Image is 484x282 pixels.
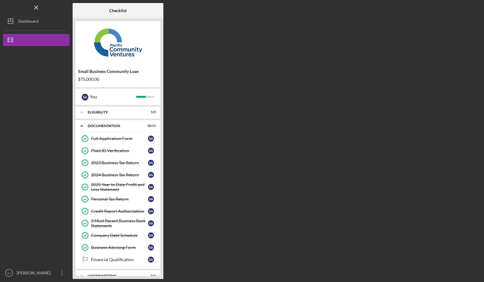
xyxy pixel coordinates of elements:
div: Documentation [88,124,141,128]
div: S A [148,208,154,214]
div: [PERSON_NAME] [15,267,54,280]
div: Plaid ID Verification [91,148,148,153]
div: 10 / 11 [145,124,156,128]
div: 0 / 2 [145,274,156,278]
text: SA [7,271,11,275]
a: 3 Most Recent Business Bank StatementsSA [79,217,157,229]
div: Business Advising Form [91,245,148,250]
a: Company Debt ScheduleSA [79,229,157,241]
div: S A [148,148,154,154]
div: S A [148,244,154,251]
div: You [90,92,136,102]
div: 5 / 5 [145,110,156,114]
a: Credit Report AuthorizationSA [79,205,157,217]
div: 2023 Business Tax Return [91,160,148,165]
div: S A [82,94,88,100]
div: 2024 Business Tax Return [91,172,148,177]
div: 3 Most Recent Business Bank Statements [91,218,148,228]
div: Eligibility [88,110,141,114]
div: S A [148,220,154,226]
div: Personal Tax Return [91,197,148,202]
a: 2023 Business Tax ReturnSA [79,157,157,169]
div: S A [148,136,154,142]
div: 2025 Year to Date Profit and Loss Statement [91,182,148,192]
div: S A [148,160,154,166]
button: Dashboard [3,15,70,27]
a: Personal Tax ReturnSA [79,193,157,205]
a: 2025 Year to Date Profit and Loss StatementSA [79,181,157,193]
div: S A [148,232,154,238]
a: Full Application FormSA [79,133,157,145]
a: 2024 Business Tax ReturnSA [79,169,157,181]
b: Checklist [109,8,127,13]
div: Underwriting [88,274,141,278]
div: S A [148,257,154,263]
div: Small Business Community Loan [78,69,158,74]
div: Credit Report Authorization [91,209,148,214]
div: Dashboard [18,15,39,29]
a: Business Advising FormSA [79,241,157,254]
button: SA[PERSON_NAME] [3,267,70,279]
div: S A [148,196,154,202]
div: Financial Qualification [91,257,148,262]
img: Product logo [76,24,160,61]
div: Full Application Form [91,136,148,141]
div: S A [148,184,154,190]
a: Plaid ID VerificationSA [79,145,157,157]
div: S A [148,172,154,178]
div: $75,000.00 [78,77,158,82]
div: Company Debt Schedule [91,233,148,238]
a: Financial QualificationSA [79,254,157,266]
